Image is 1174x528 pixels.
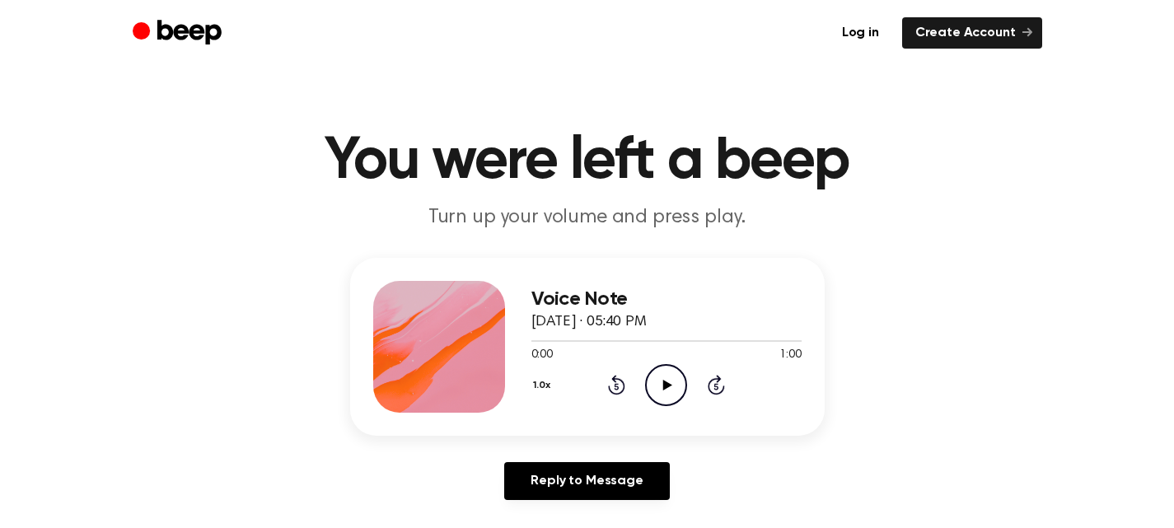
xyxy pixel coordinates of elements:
a: Log in [829,17,892,49]
p: Turn up your volume and press play. [271,204,904,231]
a: Create Account [902,17,1042,49]
span: 0:00 [531,347,553,364]
span: [DATE] · 05:40 PM [531,315,647,329]
span: 1:00 [779,347,801,364]
h1: You were left a beep [166,132,1009,191]
a: Beep [133,17,226,49]
button: 1.0x [531,371,557,400]
h3: Voice Note [531,288,802,311]
a: Reply to Message [504,462,669,500]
